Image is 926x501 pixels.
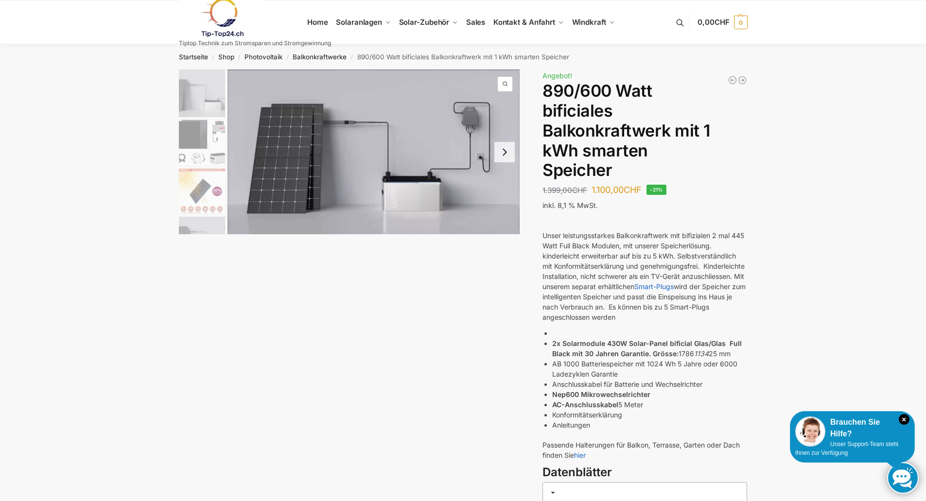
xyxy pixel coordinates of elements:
li: Anleitungen [552,420,747,430]
strong: 2x Solarmodule 430W Solar-Panel bificial Glas/Glas Full Black mit 30 Jahren Garantie. Grösse: [552,339,742,358]
a: Windkraft [568,0,619,44]
span: CHF [572,186,587,195]
span: inkl. 8,1 % MwSt. [542,201,598,209]
a: Sales [462,0,489,44]
a: Shop [218,53,234,61]
span: Solaranlagen [336,17,382,27]
button: Next slide [494,142,515,162]
i: Schließen [899,414,909,425]
p: Tiptop Technik zum Stromsparen und Stromgewinnung [179,40,331,46]
span: / [282,53,293,61]
a: Startseite [179,53,208,61]
span: / [208,53,218,61]
span: 0 [734,16,748,29]
img: ASE 1000 Batteriespeicher [227,69,520,234]
li: AB 1000 Batteriespeicher mit 1024 Wh 5 Jahre oder 6000 Ladezyklen Garantie [552,359,747,379]
li: Anschlusskabel für Batterie und Wechselrichter [552,379,747,389]
a: Smart-Plugs [634,282,674,291]
li: 5 Meter [552,399,747,410]
nav: Breadcrumb [161,44,765,69]
a: Solaranlagen [332,0,395,44]
span: CHF [715,17,730,27]
span: Sales [466,17,486,27]
p: Passende Halterungen für Balkon, Terrasse, Garten oder Dach finden Sie [542,440,747,460]
strong: AC-Anschlusskabel [552,400,618,409]
span: / [347,53,357,61]
p: Unser leistungsstarkes Balkonkraftwerk mit bifizialen 2 mal 445 Watt Full Black Modulen, mit unse... [542,230,747,322]
a: Photovoltaik [245,53,282,61]
span: 1786 25 mm [679,349,731,358]
div: Brauchen Sie Hilfe? [795,416,909,440]
a: Kontakt & Anfahrt [489,0,568,44]
h3: Datenblätter [542,464,747,481]
img: Customer service [795,416,825,447]
span: Solar-Zubehör [399,17,450,27]
span: CHF [624,185,642,195]
a: WiFi Smart Plug für unseren Plug & Play Batteriespeicher [737,75,747,85]
img: 1 (3) [179,217,225,263]
span: Kontakt & Anfahrt [493,17,555,27]
span: / [234,53,245,61]
img: Bificial 30 % mehr Leistung [179,168,225,214]
a: Balkonkraftwerke [293,53,347,61]
span: Windkraft [572,17,606,27]
a: ASE 1000 Batteriespeicher1 3 scaled [227,69,520,234]
img: ASE 1000 Batteriespeicher [179,69,225,117]
li: Konformitätserklärung [552,410,747,420]
a: 0,00CHF 0 [698,8,747,37]
a: Balkonkraftwerk 445/860 Erweiterungsmodul [728,75,737,85]
span: Angebot! [542,71,572,80]
span: -21% [646,185,666,195]
a: hier [574,451,586,459]
em: 1134 [694,349,709,358]
span: Unser Support-Team steht Ihnen zur Verfügung [795,441,898,456]
h1: 890/600 Watt bificiales Balkonkraftwerk mit 1 kWh smarten Speicher [542,81,747,180]
bdi: 1.399,00 [542,186,587,195]
bdi: 1.100,00 [592,185,642,195]
span: 0,00 [698,17,729,27]
a: Solar-Zubehör [395,0,462,44]
strong: Nep600 Mikrowechselrichter [552,390,650,398]
img: 860w-mi-1kwh-speicher [179,120,225,166]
